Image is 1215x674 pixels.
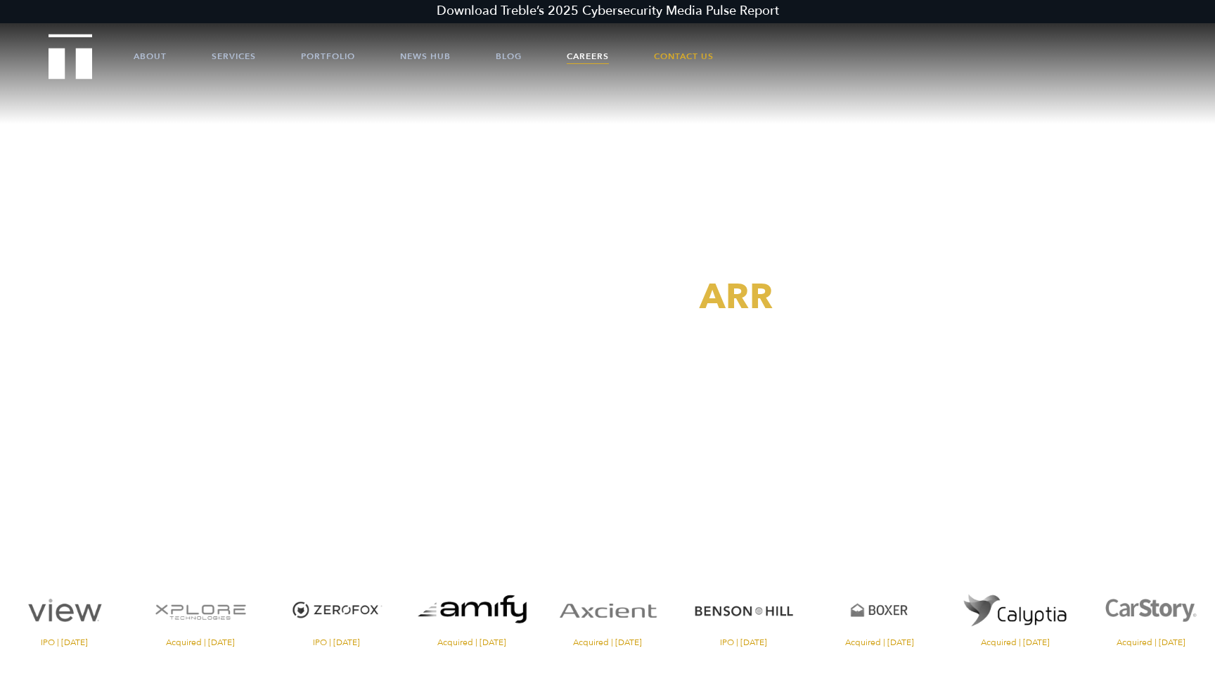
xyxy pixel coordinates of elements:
[679,583,808,638] img: Benson Hill logo
[1086,583,1215,638] img: CarStory logo
[815,638,944,647] span: Acquired | [DATE]
[408,638,536,647] span: Acquired | [DATE]
[951,638,1079,647] span: Acquired | [DATE]
[1086,583,1215,647] a: Visit the CarStory website
[136,583,264,638] img: XPlore logo
[49,34,93,79] img: Treble logo
[654,35,714,77] a: Contact Us
[496,35,522,77] a: Blog
[679,583,808,647] a: Visit the Benson Hill website
[544,583,672,638] img: Axcient logo
[136,638,264,647] span: Acquired | [DATE]
[272,638,401,647] span: IPO | [DATE]
[272,583,401,638] img: ZeroFox logo
[567,35,609,77] a: Careers
[815,583,944,638] img: Boxer logo
[815,583,944,647] a: Visit the Boxer website
[212,35,256,77] a: Services
[1086,638,1215,647] span: Acquired | [DATE]
[679,638,808,647] span: IPO | [DATE]
[544,638,672,647] span: Acquired | [DATE]
[951,583,1079,647] a: Visit the website
[408,583,536,647] a: Visit the website
[272,583,401,647] a: Visit the ZeroFox website
[700,273,773,321] span: ARR
[400,35,451,77] a: News Hub
[136,583,264,647] a: Visit the XPlore website
[301,35,355,77] a: Portfolio
[134,35,167,77] a: About
[544,583,672,647] a: Visit the Axcient website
